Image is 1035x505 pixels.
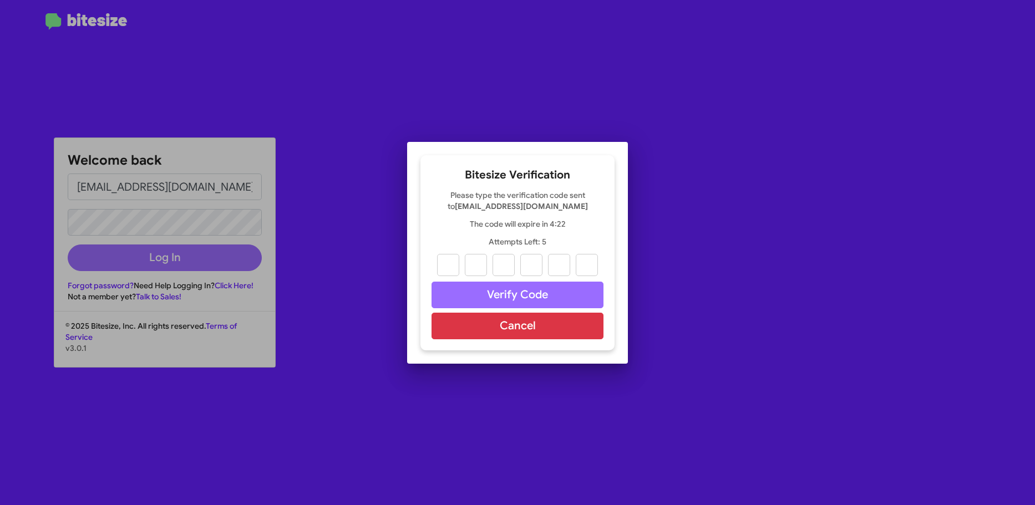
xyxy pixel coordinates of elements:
[432,166,603,184] h2: Bitesize Verification
[432,218,603,229] p: The code will expire in 4:22
[432,190,603,212] p: Please type the verification code sent to
[432,236,603,247] p: Attempts Left: 5
[432,313,603,339] button: Cancel
[455,201,588,211] strong: [EMAIL_ADDRESS][DOMAIN_NAME]
[432,282,603,308] button: Verify Code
